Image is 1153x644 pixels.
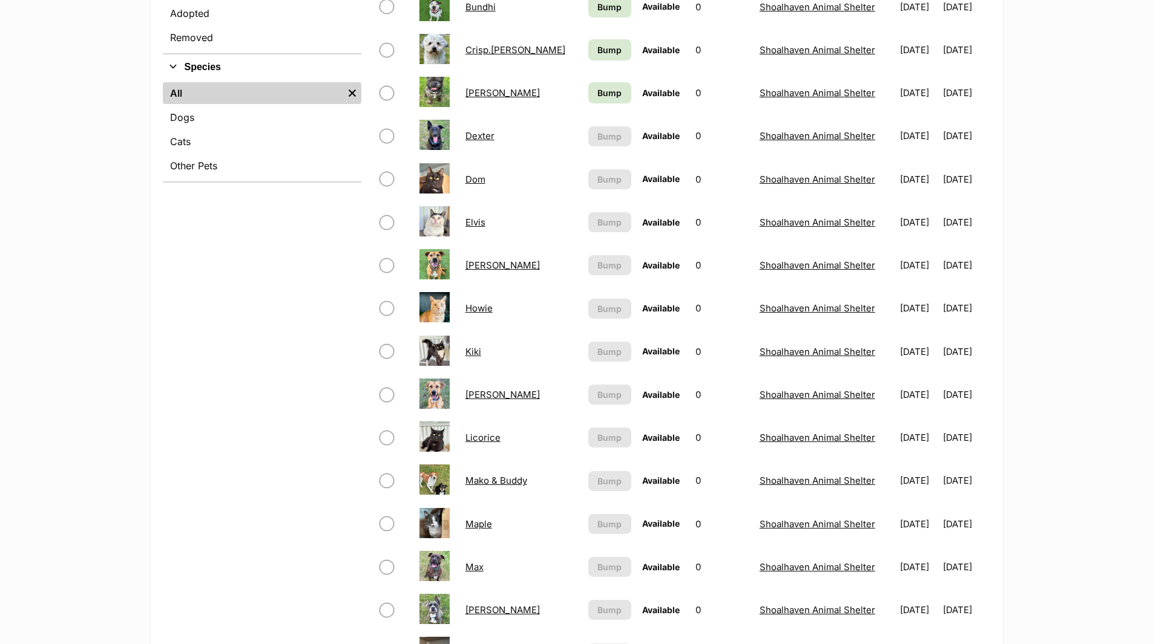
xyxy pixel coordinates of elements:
[895,244,942,286] td: [DATE]
[588,212,631,232] button: Bump
[895,29,942,71] td: [DATE]
[943,546,990,588] td: [DATE]
[943,201,990,243] td: [DATE]
[465,302,493,314] a: Howie
[588,39,631,60] a: Bump
[597,518,622,530] span: Bump
[895,331,942,372] td: [DATE]
[588,255,631,275] button: Bump
[943,72,990,114] td: [DATE]
[760,130,875,141] a: Shoalhaven Animal Shelter
[465,604,540,616] a: [PERSON_NAME]
[895,460,942,501] td: [DATE]
[760,389,875,400] a: Shoalhaven Animal Shelter
[588,428,631,447] button: Bump
[895,201,942,243] td: [DATE]
[895,158,942,200] td: [DATE]
[597,388,622,401] span: Bump
[642,260,680,270] span: Available
[943,417,990,458] td: [DATE]
[588,514,631,534] button: Bump
[760,302,875,314] a: Shoalhaven Animal Shelter
[597,86,622,99] span: Bump
[588,169,631,189] button: Bump
[642,518,680,529] span: Available
[588,385,631,405] button: Bump
[163,59,361,75] button: Species
[943,29,990,71] td: [DATE]
[465,432,501,443] a: Licorice
[895,417,942,458] td: [DATE]
[760,432,875,443] a: Shoalhaven Animal Shelter
[465,518,492,530] a: Maple
[895,546,942,588] td: [DATE]
[760,475,875,486] a: Shoalhaven Animal Shelter
[895,374,942,415] td: [DATE]
[465,259,540,271] a: [PERSON_NAME]
[642,174,680,184] span: Available
[597,561,622,573] span: Bump
[642,88,680,98] span: Available
[760,346,875,357] a: Shoalhaven Animal Shelter
[163,2,361,24] a: Adopted
[642,1,680,11] span: Available
[691,244,753,286] td: 0
[597,216,622,229] span: Bump
[642,432,680,443] span: Available
[163,155,361,177] a: Other Pets
[465,216,485,228] a: Elvis
[597,345,622,358] span: Bump
[588,342,631,362] button: Bump
[691,72,753,114] td: 0
[642,131,680,141] span: Available
[597,475,622,487] span: Bump
[943,331,990,372] td: [DATE]
[465,44,565,56] a: Crisp.[PERSON_NAME]
[642,562,680,572] span: Available
[943,589,990,631] td: [DATE]
[642,303,680,313] span: Available
[465,87,540,99] a: [PERSON_NAME]
[691,331,753,372] td: 0
[943,158,990,200] td: [DATE]
[943,374,990,415] td: [DATE]
[943,503,990,545] td: [DATE]
[943,115,990,157] td: [DATE]
[163,27,361,48] a: Removed
[343,82,361,104] a: Remove filter
[760,174,875,185] a: Shoalhaven Animal Shelter
[691,158,753,200] td: 0
[642,346,680,356] span: Available
[895,287,942,329] td: [DATE]
[597,130,622,143] span: Bump
[163,82,343,104] a: All
[691,546,753,588] td: 0
[597,302,622,315] span: Bump
[691,374,753,415] td: 0
[465,561,484,573] a: Max
[760,561,875,573] a: Shoalhaven Animal Shelter
[691,29,753,71] td: 0
[465,389,540,400] a: [PERSON_NAME]
[588,299,631,319] button: Bump
[642,475,680,486] span: Available
[163,131,361,152] a: Cats
[597,1,622,13] span: Bump
[588,600,631,620] button: Bump
[642,605,680,615] span: Available
[760,259,875,271] a: Shoalhaven Animal Shelter
[760,87,875,99] a: Shoalhaven Animal Shelter
[691,201,753,243] td: 0
[465,130,494,141] a: Dexter
[943,287,990,329] td: [DATE]
[465,1,496,13] a: Bundhi
[895,72,942,114] td: [DATE]
[597,431,622,444] span: Bump
[597,603,622,616] span: Bump
[691,460,753,501] td: 0
[943,244,990,286] td: [DATE]
[691,589,753,631] td: 0
[691,115,753,157] td: 0
[760,44,875,56] a: Shoalhaven Animal Shelter
[465,346,481,357] a: Kiki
